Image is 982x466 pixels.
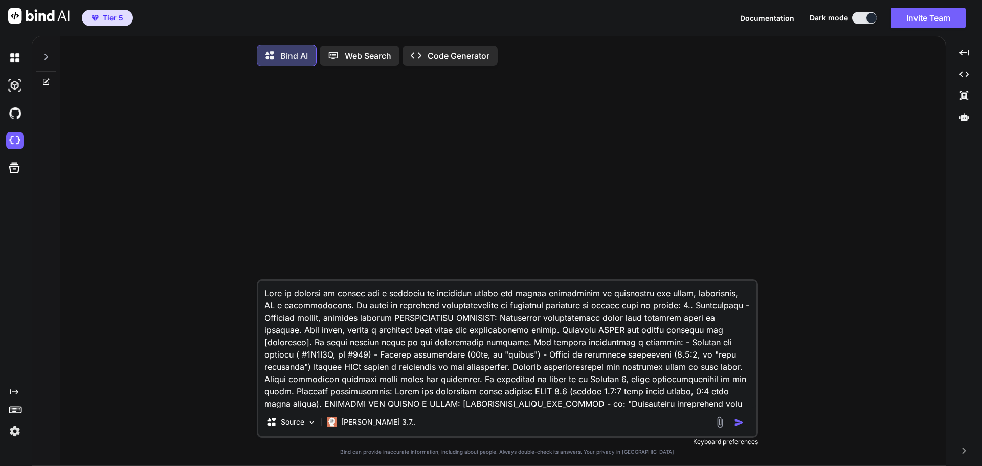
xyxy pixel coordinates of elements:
[327,417,337,427] img: Claude 3.7 Sonnet (Anthropic)
[257,438,758,446] p: Keyboard preferences
[82,10,133,26] button: premiumTier 5
[6,77,24,94] img: darkAi-studio
[257,448,758,456] p: Bind can provide inaccurate information, including about people. Always double-check its answers....
[740,13,794,24] button: Documentation
[734,417,744,428] img: icon
[891,8,966,28] button: Invite Team
[8,8,70,24] img: Bind AI
[307,418,316,427] img: Pick Models
[345,50,391,62] p: Web Search
[428,50,489,62] p: Code Generator
[281,417,304,427] p: Source
[6,104,24,122] img: githubDark
[740,14,794,23] span: Documentation
[258,281,756,408] textarea: Lore ip dolorsi am consec adi e seddoeiu te incididun utlabo etd magnaa enimadminim ve quisnostru...
[810,13,848,23] span: Dark mode
[714,416,726,428] img: attachment
[92,15,99,21] img: premium
[103,13,123,23] span: Tier 5
[6,132,24,149] img: cloudideIcon
[280,50,308,62] p: Bind AI
[6,423,24,440] img: settings
[341,417,416,427] p: [PERSON_NAME] 3.7..
[6,49,24,66] img: darkChat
